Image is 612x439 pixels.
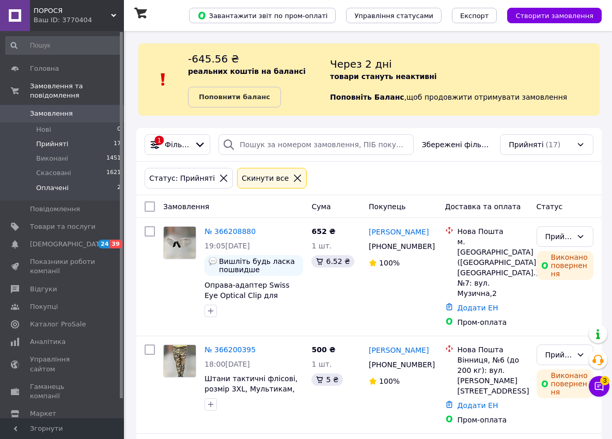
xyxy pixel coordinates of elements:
[30,320,86,329] span: Каталог ProSale
[30,409,56,418] span: Маркет
[164,227,196,259] img: Фото товару
[458,401,498,410] a: Додати ЕН
[311,360,332,368] span: 1 шт.
[509,139,543,150] span: Прийняті
[30,82,124,100] span: Замовлення та повідомлення
[36,125,51,134] span: Нові
[164,345,196,377] img: Фото товару
[36,139,68,149] span: Прийняті
[36,154,68,163] span: Виконані
[311,227,335,236] span: 652 ₴
[188,87,281,107] a: Поповнити баланс
[114,139,121,149] span: 17
[379,259,400,267] span: 100%
[311,255,354,268] div: 6.52 ₴
[537,202,563,211] span: Статус
[117,125,121,134] span: 0
[330,93,404,101] b: Поповніть Баланс
[30,109,73,118] span: Замовлення
[199,93,270,101] b: Поповнити баланс
[34,15,124,25] div: Ваш ID: 3770404
[369,345,429,355] a: [PERSON_NAME]
[422,139,492,150] span: Збережені фільтри:
[379,377,400,385] span: 100%
[205,242,250,250] span: 19:05[DATE]
[369,227,429,237] a: [PERSON_NAME]
[589,376,609,397] button: Чат з покупцем3
[30,257,96,276] span: Показники роботи компанії
[30,337,66,347] span: Аналітика
[30,302,58,311] span: Покупці
[545,231,572,242] div: Прийнято
[34,6,111,15] span: ПОРОСЯ
[106,154,121,163] span: 1451
[36,168,71,178] span: Скасовані
[369,202,405,211] span: Покупець
[218,134,413,155] input: Пошук за номером замовлення, ПІБ покупця, номером телефону, Email, номером накладної
[545,349,572,360] div: Прийнято
[537,251,593,280] div: Виконано повернення
[458,304,498,312] a: Додати ЕН
[98,240,110,248] span: 24
[330,72,437,81] b: товари стануть неактивні
[240,173,291,184] div: Cкинути все
[163,202,209,211] span: Замовлення
[367,357,429,372] div: [PHONE_NUMBER]
[458,237,528,299] div: м. [GEOGRAPHIC_DATA] ([GEOGRAPHIC_DATA], [GEOGRAPHIC_DATA].), №7: вул. Музична,2
[458,226,528,237] div: Нова Пошта
[311,242,332,250] span: 1 шт.
[188,53,239,65] span: -645.56 ₴
[209,257,217,265] img: :speech_balloon:
[30,64,59,73] span: Головна
[452,8,497,23] button: Експорт
[445,202,521,211] span: Доставка та оплата
[163,226,196,259] a: Фото товару
[30,355,96,373] span: Управління сайтом
[30,222,96,231] span: Товари та послуги
[458,355,528,396] div: Вінниця, №6 (до 200 кг): вул. [PERSON_NAME][STREET_ADDRESS]
[311,346,335,354] span: 500 ₴
[117,183,121,193] span: 2
[546,140,561,149] span: (17)
[205,227,256,236] a: № 366208880
[165,139,190,150] span: Фільтри
[367,239,429,254] div: [PHONE_NUMBER]
[507,8,602,23] button: Створити замовлення
[5,36,122,55] input: Пошук
[155,72,171,87] img: :exclamation:
[515,12,593,20] span: Створити замовлення
[30,382,96,401] span: Гаманець компанії
[600,376,609,385] span: 3
[460,12,489,20] span: Експорт
[188,67,306,75] b: реальних коштів на балансі
[205,281,293,341] a: Оправа-адаптер Swiss Eye Optical Clip для використання з окулярами Raptor / Blackhawk / Nighthawk...
[497,11,602,19] a: Створити замовлення
[189,8,336,23] button: Завантажити звіт по пром-оплаті
[311,373,342,386] div: 5 ₴
[106,168,121,178] span: 1621
[205,360,250,368] span: 18:00[DATE]
[110,240,122,248] span: 39
[330,52,600,107] div: , щоб продовжити отримувати замовлення
[197,11,327,20] span: Завантажити звіт по пром-оплаті
[30,285,57,294] span: Відгуки
[205,374,297,414] a: Штани тактичні флісові, розмір 3XL, Мультикам, утеплені штани для військових на флісі
[36,183,69,193] span: Оплачені
[537,369,593,398] div: Виконано повернення
[458,317,528,327] div: Пром-оплата
[346,8,442,23] button: Управління статусами
[330,58,392,70] span: Через 2 дні
[205,346,256,354] a: № 366200395
[311,202,331,211] span: Cума
[354,12,433,20] span: Управління статусами
[30,205,80,214] span: Повідомлення
[30,240,106,249] span: [DEMOGRAPHIC_DATA]
[219,257,299,274] span: Вишліть будь ласка пошвидше
[147,173,217,184] div: Статус: Прийняті
[458,415,528,425] div: Пром-оплата
[458,344,528,355] div: Нова Пошта
[163,344,196,378] a: Фото товару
